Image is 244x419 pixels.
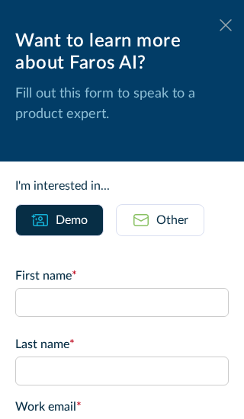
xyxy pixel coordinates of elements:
label: First name [15,267,229,285]
label: Last name [15,335,229,353]
label: Work email [15,398,229,416]
div: Other [156,211,188,229]
p: Fill out this form to speak to a product expert. [15,84,229,125]
div: I'm interested in... [15,177,229,195]
div: Demo [56,211,88,229]
div: Want to learn more about Faros AI? [15,30,229,75]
